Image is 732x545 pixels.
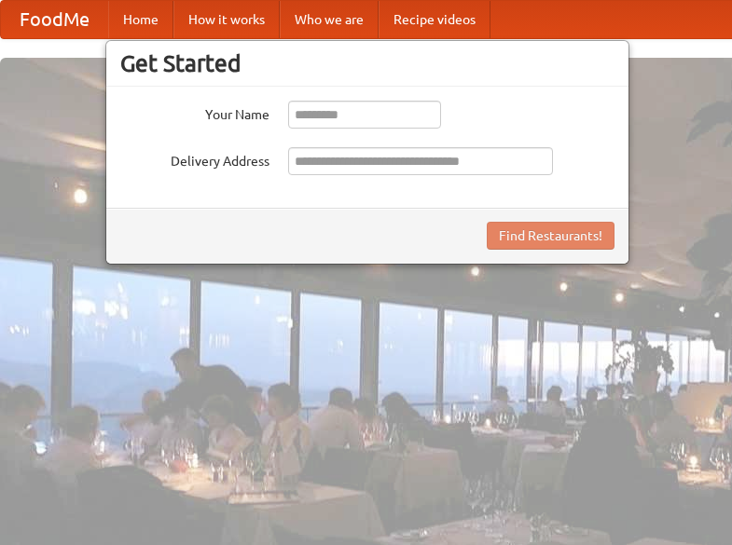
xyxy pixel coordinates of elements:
[173,1,280,38] a: How it works
[379,1,490,38] a: Recipe videos
[280,1,379,38] a: Who we are
[108,1,173,38] a: Home
[120,101,269,124] label: Your Name
[487,222,615,250] button: Find Restaurants!
[120,147,269,170] label: Delivery Address
[1,1,108,38] a: FoodMe
[120,49,615,77] h3: Get Started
